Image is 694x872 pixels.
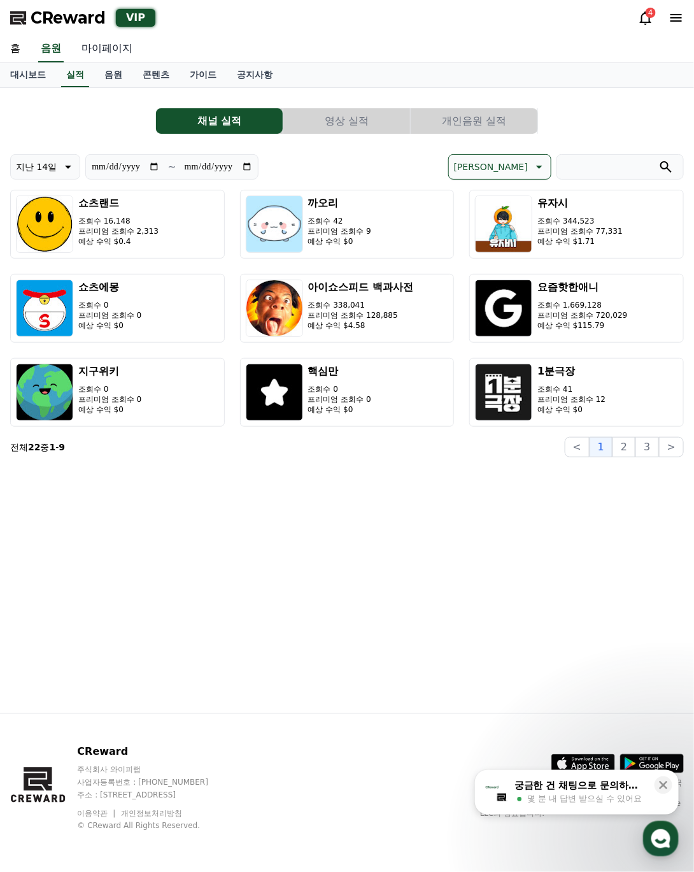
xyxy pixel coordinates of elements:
[308,364,371,379] h3: 핵심만
[283,108,410,134] button: 영상 실적
[78,320,141,331] p: 예상 수익 $0
[537,236,623,247] p: 예상 수익 $1.71
[94,63,132,87] a: 음원
[240,274,455,343] button: 아이쇼스피드 백과사전 조회수 338,041 프리미엄 조회수 128,885 예상 수익 $4.58
[16,280,73,337] img: 쇼츠에몽
[537,300,627,310] p: 조회수 1,669,128
[77,745,232,760] p: CReward
[78,364,141,379] h3: 지구위키
[16,158,57,176] p: 지난 14일
[77,810,117,818] a: 이용약관
[246,280,303,337] img: 아이쇼스피드 백과사전
[121,810,182,818] a: 개인정보처리방침
[78,226,159,236] p: 프리미엄 조회수 2,313
[10,358,225,427] button: 지구위키 조회수 0 프리미엄 조회수 0 예상 수익 $0
[246,196,303,253] img: 까오리
[10,274,225,343] button: 쇼츠에몽 조회수 0 프리미엄 조회수 0 예상 수익 $0
[78,384,141,394] p: 조회수 0
[469,358,684,427] button: 1분극장 조회수 41 프리미엄 조회수 12 예상 수익 $0
[308,404,371,415] p: 예상 수익 $0
[59,442,65,452] strong: 9
[78,236,159,247] p: 예상 수익 $0.4
[613,437,635,457] button: 2
[16,364,73,421] img: 지구위키
[77,821,232,831] p: © CReward All Rights Reserved.
[10,154,80,180] button: 지난 14일
[469,190,684,259] button: 유자시 조회수 344,523 프리미엄 조회수 77,331 예상 수익 $1.71
[84,404,164,436] a: 대화
[197,423,212,433] span: 설정
[283,108,411,134] a: 영상 실적
[71,36,143,62] a: 마이페이지
[308,394,371,404] p: 프리미엄 조회수 0
[308,300,414,310] p: 조회수 338,041
[537,226,623,236] p: 프리미엄 조회수 77,331
[77,790,232,801] p: 주소 : [STREET_ADDRESS]
[116,9,155,27] div: VIP
[78,404,141,415] p: 예상 수익 $0
[475,280,532,337] img: 요즘핫한애니
[635,437,658,457] button: 3
[31,8,106,28] span: CReward
[78,394,141,404] p: 프리미엄 조회수 0
[10,8,106,28] a: CReward
[16,196,73,253] img: 쇼츠랜드
[28,442,40,452] strong: 22
[78,310,141,320] p: 프리미엄 조회수 0
[78,196,159,211] h3: 쇼츠랜드
[590,437,613,457] button: 1
[10,441,65,454] p: 전체 중 -
[638,10,653,25] a: 4
[240,358,455,427] button: 핵심만 조회수 0 프리미엄 조회수 0 예상 수익 $0
[448,154,551,180] button: [PERSON_NAME]
[308,280,414,295] h3: 아이쇼스피드 백과사전
[537,216,623,226] p: 조회수 344,523
[308,384,371,394] p: 조회수 0
[167,159,176,175] p: ~
[61,63,89,87] a: 실적
[537,320,627,331] p: 예상 수익 $115.79
[132,63,180,87] a: 콘텐츠
[646,8,656,18] div: 4
[40,423,48,433] span: 홈
[475,364,532,421] img: 1분극장
[180,63,227,87] a: 가이드
[117,424,132,434] span: 대화
[78,216,159,226] p: 조회수 16,148
[49,442,55,452] strong: 1
[78,300,141,310] p: 조회수 0
[537,384,605,394] p: 조회수 41
[240,190,455,259] button: 까오리 조회수 42 프리미엄 조회수 9 예상 수익 $0
[156,108,283,134] button: 채널 실적
[308,236,371,247] p: 예상 수익 $0
[77,778,232,788] p: 사업자등록번호 : [PHONE_NUMBER]
[537,196,623,211] h3: 유자시
[537,364,605,379] h3: 1분극장
[38,36,64,62] a: 음원
[78,280,141,295] h3: 쇼츠에몽
[77,765,232,775] p: 주식회사 와이피랩
[308,196,371,211] h3: 까오리
[308,310,414,320] p: 프리미엄 조회수 128,885
[10,190,225,259] button: 쇼츠랜드 조회수 16,148 프리미엄 조회수 2,313 예상 수익 $0.4
[308,226,371,236] p: 프리미엄 조회수 9
[565,437,590,457] button: <
[475,196,532,253] img: 유자시
[469,274,684,343] button: 요즘핫한애니 조회수 1,669,128 프리미엄 조회수 720,029 예상 수익 $115.79
[227,63,283,87] a: 공지사항
[659,437,684,457] button: >
[537,280,627,295] h3: 요즘핫한애니
[454,158,528,176] p: [PERSON_NAME]
[411,108,537,134] button: 개인음원 실적
[308,320,414,331] p: 예상 수익 $4.58
[308,216,371,226] p: 조회수 42
[537,394,605,404] p: 프리미엄 조회수 12
[537,310,627,320] p: 프리미엄 조회수 720,029
[4,404,84,436] a: 홈
[246,364,303,421] img: 핵심만
[537,404,605,415] p: 예상 수익 $0
[164,404,244,436] a: 설정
